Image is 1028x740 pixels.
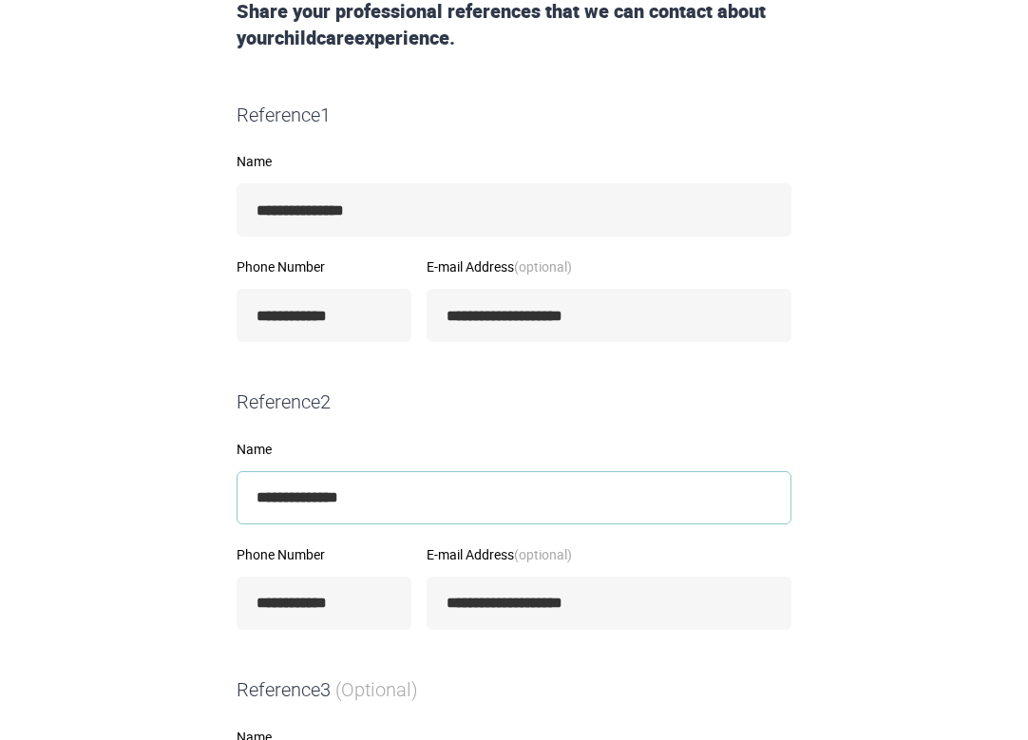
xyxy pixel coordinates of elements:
[237,548,411,561] label: Phone Number
[237,443,791,456] label: Name
[427,257,572,275] span: E-mail Address
[427,545,572,563] span: E-mail Address
[237,260,411,274] label: Phone Number
[229,676,799,704] div: Reference 3
[514,545,572,563] strong: (optional)
[229,389,799,416] div: Reference 2
[229,102,799,129] div: Reference 1
[237,155,791,168] label: Name
[514,257,572,275] strong: (optional)
[335,678,418,701] span: (Optional)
